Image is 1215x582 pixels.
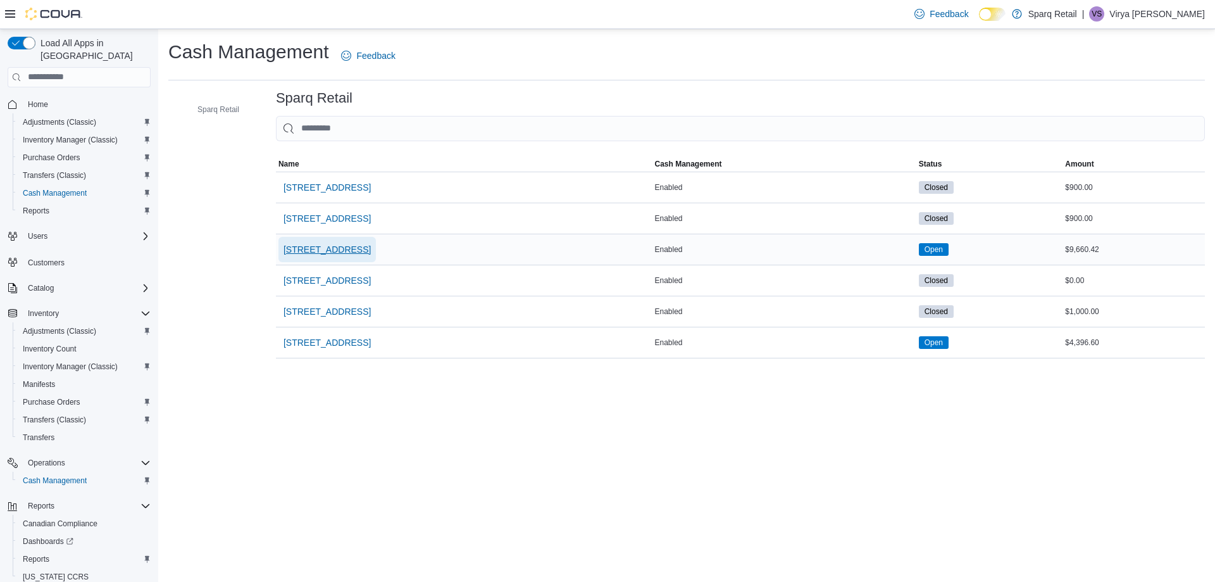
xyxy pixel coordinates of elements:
a: Inventory Manager (Classic) [18,132,123,148]
a: Reports [18,552,54,567]
span: Cash Management [654,159,721,169]
span: Purchase Orders [18,150,151,165]
button: Users [23,229,53,244]
span: Open [919,243,949,256]
span: VS [1092,6,1102,22]
input: This is a search bar. As you type, the results lower in the page will automatically filter. [276,116,1205,141]
button: Transfers (Classic) [13,411,156,429]
span: Inventory [28,308,59,319]
span: Dashboards [18,534,151,549]
span: Feedback [356,49,395,62]
span: Inventory Count [23,344,77,354]
button: Cash Management [652,156,916,172]
button: [STREET_ADDRESS] [278,330,376,355]
span: Reports [23,554,49,564]
button: Transfers [13,429,156,446]
span: Status [919,159,942,169]
span: Adjustments (Classic) [18,115,151,130]
button: Catalog [23,281,59,296]
a: Feedback [909,1,973,27]
span: Closed [919,305,954,318]
button: Adjustments (Classic) [13,322,156,340]
span: Transfers [23,433,54,443]
button: Catalog [3,279,156,297]
span: Inventory Manager (Classic) [18,132,151,148]
a: Purchase Orders [18,150,85,165]
button: Home [3,95,156,113]
a: Manifests [18,377,60,392]
div: Enabled [652,304,916,319]
p: Virya [PERSON_NAME] [1109,6,1205,22]
button: Operations [3,454,156,472]
span: Canadian Compliance [18,516,151,531]
span: [STREET_ADDRESS] [283,336,371,349]
span: Home [23,96,151,112]
button: Adjustments (Classic) [13,113,156,131]
button: Transfers (Classic) [13,167,156,184]
span: Dark Mode [979,21,980,22]
span: Open [925,337,943,348]
button: Inventory [23,306,64,321]
p: | [1082,6,1085,22]
a: Transfers [18,430,59,445]
span: Cash Management [23,188,87,198]
button: Status [916,156,1063,172]
span: Feedback [930,8,968,20]
span: Customers [28,258,65,268]
span: Closed [919,212,954,225]
span: Amount [1065,159,1093,169]
button: Customers [3,253,156,271]
span: Reports [18,552,151,567]
button: Name [276,156,652,172]
button: [STREET_ADDRESS] [278,175,376,200]
span: Reports [28,501,54,511]
span: Closed [919,274,954,287]
span: Inventory Manager (Classic) [18,359,151,374]
div: Enabled [652,180,916,195]
span: Users [28,231,47,241]
span: Users [23,229,151,244]
span: Cash Management [18,186,151,201]
span: [STREET_ADDRESS] [283,243,371,256]
a: Transfers (Classic) [18,168,91,183]
button: Sparq Retail [180,102,244,117]
div: $900.00 [1062,211,1205,226]
span: Cash Management [23,476,87,486]
button: Cash Management [13,472,156,490]
span: Home [28,99,48,110]
a: Adjustments (Classic) [18,115,101,130]
span: Operations [23,455,151,471]
div: Virya Shields [1089,6,1104,22]
div: $0.00 [1062,273,1205,288]
div: Enabled [652,273,916,288]
div: $9,660.42 [1062,242,1205,257]
button: Amount [1062,156,1205,172]
span: Dashboards [23,536,73,547]
a: Inventory Manager (Classic) [18,359,123,374]
span: Catalog [28,283,54,293]
span: Adjustments (Classic) [18,324,151,339]
span: Cash Management [18,473,151,488]
button: Inventory Manager (Classic) [13,131,156,149]
button: Purchase Orders [13,149,156,167]
span: Transfers (Classic) [23,170,86,180]
span: Load All Apps in [GEOGRAPHIC_DATA] [35,37,151,62]
button: Manifests [13,376,156,393]
div: $900.00 [1062,180,1205,195]
img: Cova [25,8,82,20]
button: Inventory Count [13,340,156,358]
span: Inventory Manager (Classic) [23,362,118,372]
span: Name [278,159,299,169]
span: Inventory Count [18,341,151,357]
span: [STREET_ADDRESS] [283,305,371,318]
span: Adjustments (Classic) [23,326,96,336]
span: Open [925,244,943,255]
span: Customers [23,254,151,270]
span: Manifests [18,377,151,392]
span: [STREET_ADDRESS] [283,212,371,225]
button: [STREET_ADDRESS] [278,268,376,293]
button: Inventory Manager (Classic) [13,358,156,376]
span: Inventory [23,306,151,321]
span: [STREET_ADDRESS] [283,181,371,194]
span: Purchase Orders [23,153,80,163]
